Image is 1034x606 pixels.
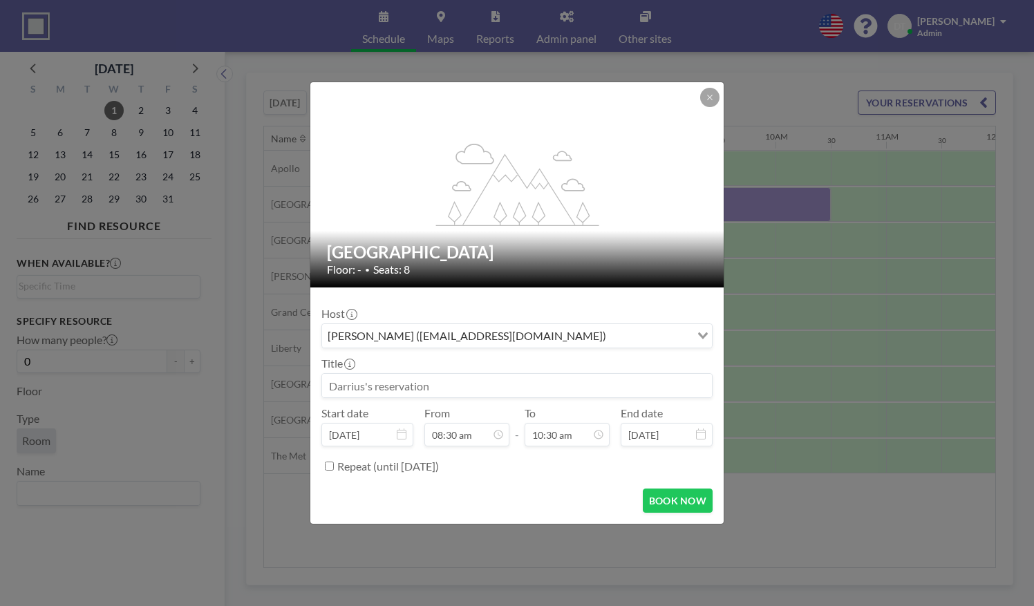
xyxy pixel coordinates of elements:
label: Title [321,357,354,370]
g: flex-grow: 1.2; [436,142,599,225]
span: Seats: 8 [373,263,410,276]
label: Start date [321,406,368,420]
label: Host [321,307,356,321]
button: BOOK NOW [643,489,713,513]
input: Darrius's reservation [322,374,712,397]
label: From [424,406,450,420]
input: Search for option [610,327,689,345]
span: - [515,411,519,442]
label: Repeat (until [DATE]) [337,460,439,473]
span: [PERSON_NAME] ([EMAIL_ADDRESS][DOMAIN_NAME]) [325,327,609,345]
h2: [GEOGRAPHIC_DATA] [327,242,708,263]
span: Floor: - [327,263,361,276]
span: • [365,265,370,275]
div: Search for option [322,324,712,348]
label: End date [621,406,663,420]
label: To [525,406,536,420]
